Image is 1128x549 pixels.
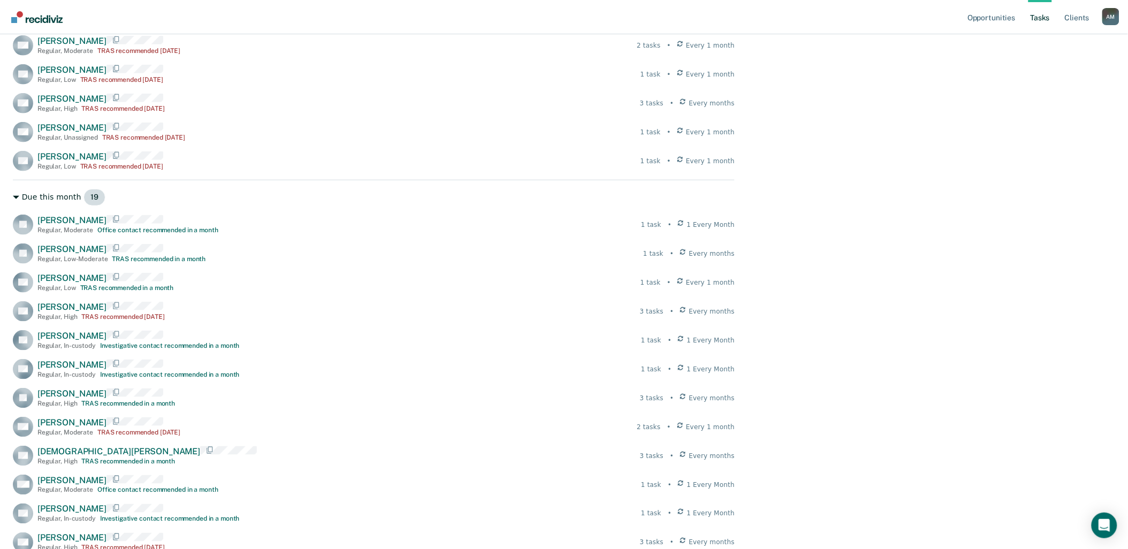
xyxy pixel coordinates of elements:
[689,538,735,547] span: Every months
[668,220,671,230] div: •
[81,105,164,112] div: TRAS recommended [DATE]
[667,127,671,137] div: •
[37,446,200,456] span: [DEMOGRAPHIC_DATA][PERSON_NAME]
[668,364,671,374] div: •
[37,457,77,465] div: Regular , High
[97,429,180,436] div: TRAS recommended [DATE]
[686,70,735,79] span: Every 1 month
[667,41,671,50] div: •
[640,278,661,287] div: 1 task
[686,422,735,432] span: Every 1 month
[37,76,76,83] div: Regular , Low
[37,486,93,494] div: Regular , Moderate
[37,504,107,514] span: [PERSON_NAME]
[644,249,664,258] div: 1 task
[667,156,671,166] div: •
[637,41,661,50] div: 2 tasks
[37,475,107,485] span: [PERSON_NAME]
[640,393,663,403] div: 3 tasks
[641,509,661,518] div: 1 task
[686,278,735,287] span: Every 1 month
[37,313,77,321] div: Regular , High
[80,76,163,83] div: TRAS recommended [DATE]
[640,307,663,316] div: 3 tasks
[112,255,206,263] div: TRAS recommended in a month
[640,156,661,166] div: 1 task
[670,307,673,316] div: •
[37,163,76,170] div: Regular , Low
[689,393,735,403] span: Every months
[640,451,663,461] div: 3 tasks
[687,509,735,518] span: 1 Every Month
[37,360,107,370] span: [PERSON_NAME]
[689,249,735,258] span: Every months
[37,388,107,399] span: [PERSON_NAME]
[670,451,673,461] div: •
[37,273,107,283] span: [PERSON_NAME]
[81,400,175,407] div: TRAS recommended in a month
[37,417,107,428] span: [PERSON_NAME]
[637,422,661,432] div: 2 tasks
[689,451,735,461] span: Every months
[37,47,93,55] div: Regular , Moderate
[667,422,671,432] div: •
[37,331,107,341] span: [PERSON_NAME]
[97,226,218,234] div: Office contact recommended in a month
[689,98,735,108] span: Every months
[81,457,175,465] div: TRAS recommended in a month
[97,47,180,55] div: TRAS recommended [DATE]
[687,335,735,345] span: 1 Every Month
[100,342,240,349] div: Investigative contact recommended in a month
[668,509,671,518] div: •
[102,134,185,141] div: TRAS recommended [DATE]
[641,480,661,490] div: 1 task
[37,36,107,46] span: [PERSON_NAME]
[640,127,661,137] div: 1 task
[37,226,93,234] div: Regular , Moderate
[13,189,735,206] div: Due this month 19
[84,189,105,206] span: 19
[80,284,174,292] div: TRAS recommended in a month
[687,480,735,490] span: 1 Every Month
[37,134,98,141] div: Regular , Unassigned
[97,486,218,494] div: Office contact recommended in a month
[687,364,735,374] span: 1 Every Month
[81,313,164,321] div: TRAS recommended [DATE]
[670,538,673,547] div: •
[667,278,671,287] div: •
[37,284,76,292] div: Regular , Low
[37,515,96,523] div: Regular , In-custody
[641,335,661,345] div: 1 task
[100,515,240,523] div: Investigative contact recommended in a month
[37,371,96,378] div: Regular , In-custody
[686,127,735,137] span: Every 1 month
[37,244,107,254] span: [PERSON_NAME]
[37,400,77,407] div: Regular , High
[37,215,107,225] span: [PERSON_NAME]
[37,342,96,349] div: Regular , In-custody
[640,70,661,79] div: 1 task
[687,220,735,230] span: 1 Every Month
[100,371,240,378] div: Investigative contact recommended in a month
[641,364,661,374] div: 1 task
[1102,8,1119,25] button: Profile dropdown button
[37,105,77,112] div: Regular , High
[670,249,673,258] div: •
[668,335,671,345] div: •
[1092,513,1117,538] div: Open Intercom Messenger
[670,98,673,108] div: •
[686,156,735,166] span: Every 1 month
[37,65,107,75] span: [PERSON_NAME]
[37,94,107,104] span: [PERSON_NAME]
[37,123,107,133] span: [PERSON_NAME]
[37,302,107,312] span: [PERSON_NAME]
[640,98,663,108] div: 3 tasks
[37,429,93,436] div: Regular , Moderate
[11,11,63,23] img: Recidiviz
[1102,8,1119,25] div: A M
[37,151,107,162] span: [PERSON_NAME]
[670,393,673,403] div: •
[689,307,735,316] span: Every months
[80,163,163,170] div: TRAS recommended [DATE]
[667,70,671,79] div: •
